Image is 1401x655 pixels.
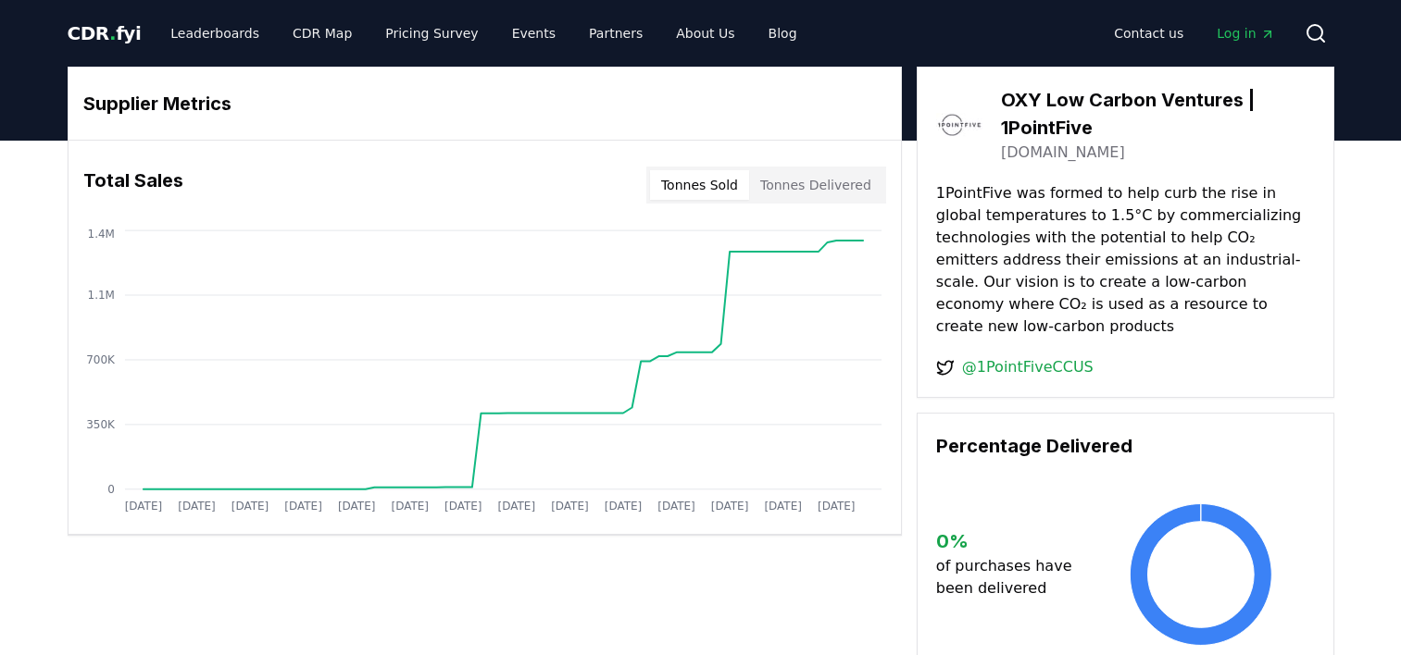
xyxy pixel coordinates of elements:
[936,432,1315,460] h3: Percentage Delivered
[156,17,274,50] a: Leaderboards
[86,418,116,431] tspan: 350K
[936,102,982,148] img: OXY Low Carbon Ventures | 1PointFive-logo
[818,500,856,513] tspan: [DATE]
[650,170,749,200] button: Tonnes Sold
[711,500,749,513] tspan: [DATE]
[497,500,535,513] tspan: [DATE]
[87,228,114,241] tspan: 1.4M
[391,500,429,513] tspan: [DATE]
[1099,17,1198,50] a: Contact us
[574,17,657,50] a: Partners
[657,500,695,513] tspan: [DATE]
[370,17,493,50] a: Pricing Survey
[87,289,114,302] tspan: 1.1M
[1001,142,1125,164] a: [DOMAIN_NAME]
[83,90,886,117] h3: Supplier Metrics
[1001,86,1315,142] h3: OXY Low Carbon Ventures | 1PointFive
[1099,17,1289,50] nav: Main
[749,170,882,200] button: Tonnes Delivered
[68,22,142,44] span: CDR fyi
[936,527,1087,555] h3: 0 %
[764,500,802,513] tspan: [DATE]
[278,17,367,50] a: CDR Map
[936,182,1315,338] p: 1PointFive was formed to help curb the rise in global temperatures to 1.5°C by commercializing te...
[124,500,162,513] tspan: [DATE]
[109,22,116,44] span: .
[338,500,376,513] tspan: [DATE]
[444,500,482,513] tspan: [DATE]
[551,500,589,513] tspan: [DATE]
[156,17,811,50] nav: Main
[754,17,812,50] a: Blog
[231,500,269,513] tspan: [DATE]
[1217,24,1274,43] span: Log in
[284,500,322,513] tspan: [DATE]
[107,483,115,496] tspan: 0
[1202,17,1289,50] a: Log in
[936,555,1087,599] p: of purchases have been delivered
[83,167,183,204] h3: Total Sales
[661,17,749,50] a: About Us
[497,17,570,50] a: Events
[178,500,216,513] tspan: [DATE]
[86,353,116,366] tspan: 700K
[962,356,1094,378] a: @1PointFiveCCUS
[604,500,642,513] tspan: [DATE]
[68,20,142,46] a: CDR.fyi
